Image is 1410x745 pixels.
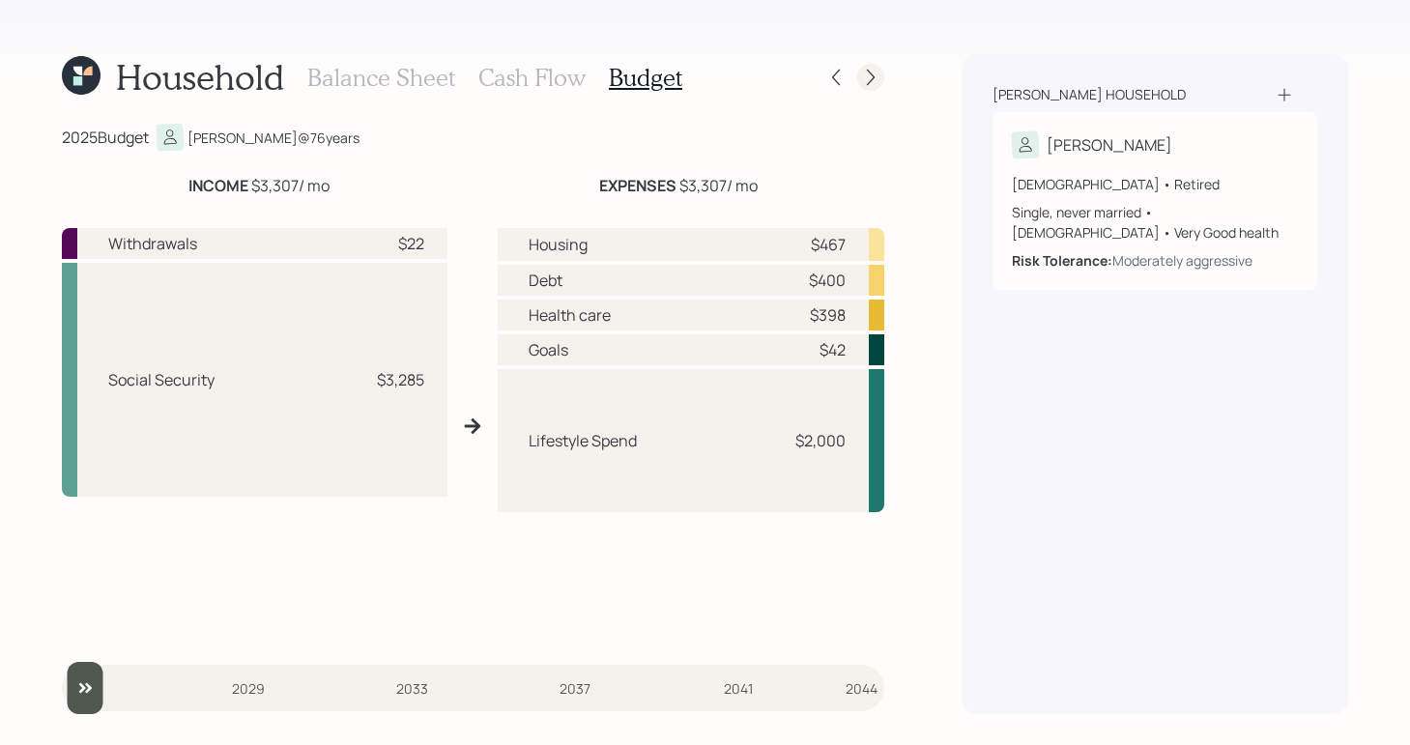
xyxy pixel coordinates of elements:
[108,368,215,391] div: Social Security
[599,174,758,197] div: $3,307 / mo
[1012,174,1298,194] div: [DEMOGRAPHIC_DATA] • Retired
[188,175,248,196] b: INCOME
[62,126,149,149] div: 2025 Budget
[1112,250,1252,271] div: Moderately aggressive
[993,85,1186,104] div: [PERSON_NAME] household
[529,269,562,292] div: Debt
[377,368,424,391] div: $3,285
[529,429,637,452] div: Lifestyle Spend
[1047,133,1172,157] div: [PERSON_NAME]
[599,175,676,196] b: EXPENSES
[1012,202,1298,243] div: Single, never married • [DEMOGRAPHIC_DATA] • Very Good health
[187,128,360,148] div: [PERSON_NAME] @ 76 years
[188,174,330,197] div: $3,307 / mo
[809,269,846,292] div: $400
[529,338,568,361] div: Goals
[795,429,846,452] div: $2,000
[529,233,588,256] div: Housing
[529,303,611,327] div: Health care
[609,64,682,92] h3: Budget
[307,64,455,92] h3: Balance Sheet
[108,232,197,255] div: Withdrawals
[478,64,586,92] h3: Cash Flow
[810,303,846,327] div: $398
[811,233,846,256] div: $467
[116,56,284,98] h1: Household
[398,232,424,255] div: $22
[1012,251,1112,270] b: Risk Tolerance:
[820,338,846,361] div: $42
